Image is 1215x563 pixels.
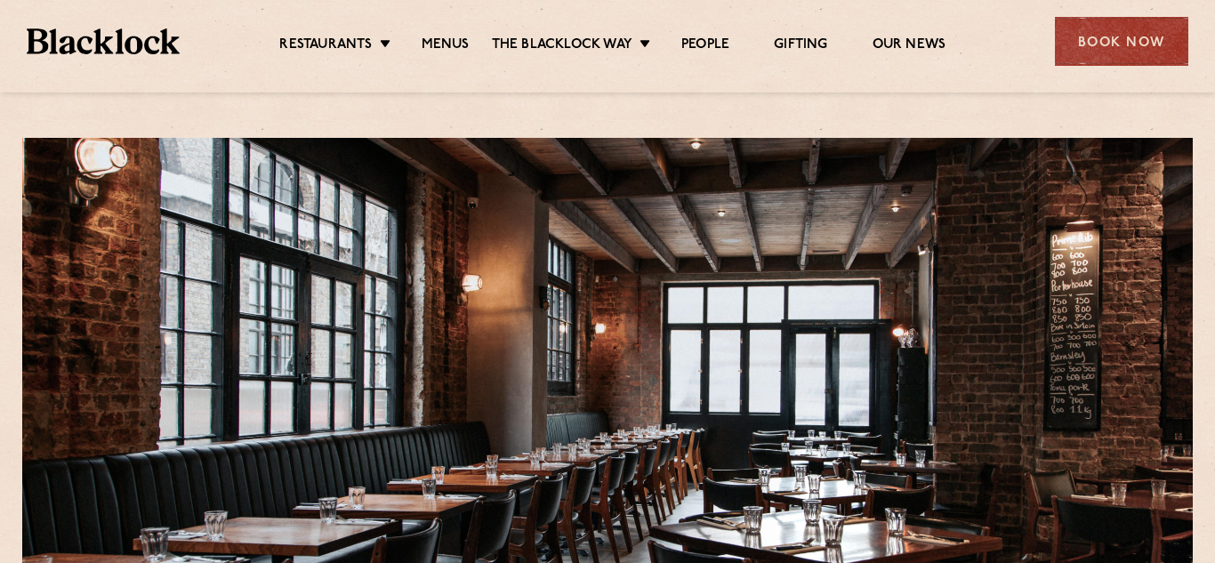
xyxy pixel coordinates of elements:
[422,36,470,56] a: Menus
[279,36,372,56] a: Restaurants
[681,36,729,56] a: People
[873,36,946,56] a: Our News
[492,36,632,56] a: The Blacklock Way
[1055,17,1188,66] div: Book Now
[27,28,180,54] img: BL_Textured_Logo-footer-cropped.svg
[774,36,827,56] a: Gifting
